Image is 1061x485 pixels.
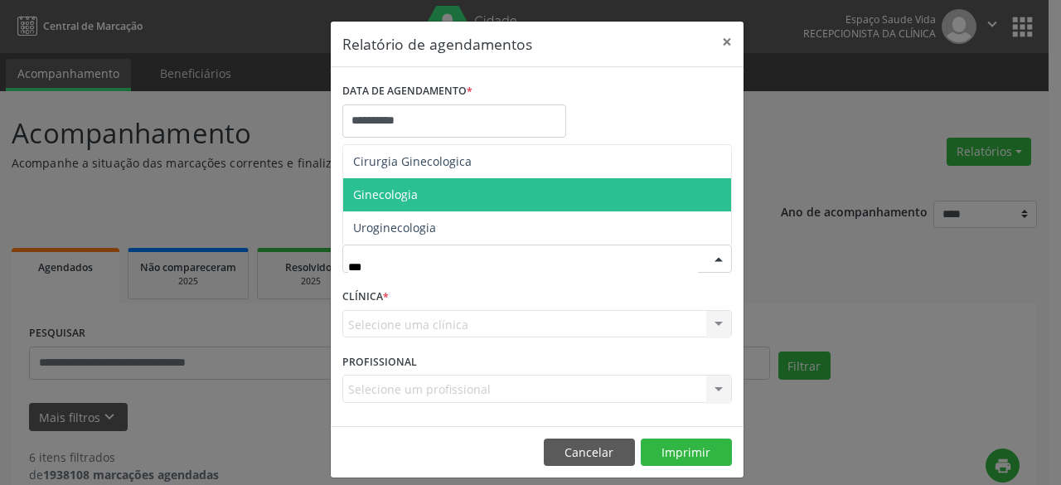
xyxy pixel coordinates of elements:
[353,220,436,235] span: Uroginecologia
[710,22,744,62] button: Close
[342,33,532,55] h5: Relatório de agendamentos
[342,79,472,104] label: DATA DE AGENDAMENTO
[544,439,635,467] button: Cancelar
[353,153,472,169] span: Cirurgia Ginecologica
[342,284,389,310] label: CLÍNICA
[353,187,418,202] span: Ginecologia
[641,439,732,467] button: Imprimir
[342,349,417,375] label: PROFISSIONAL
